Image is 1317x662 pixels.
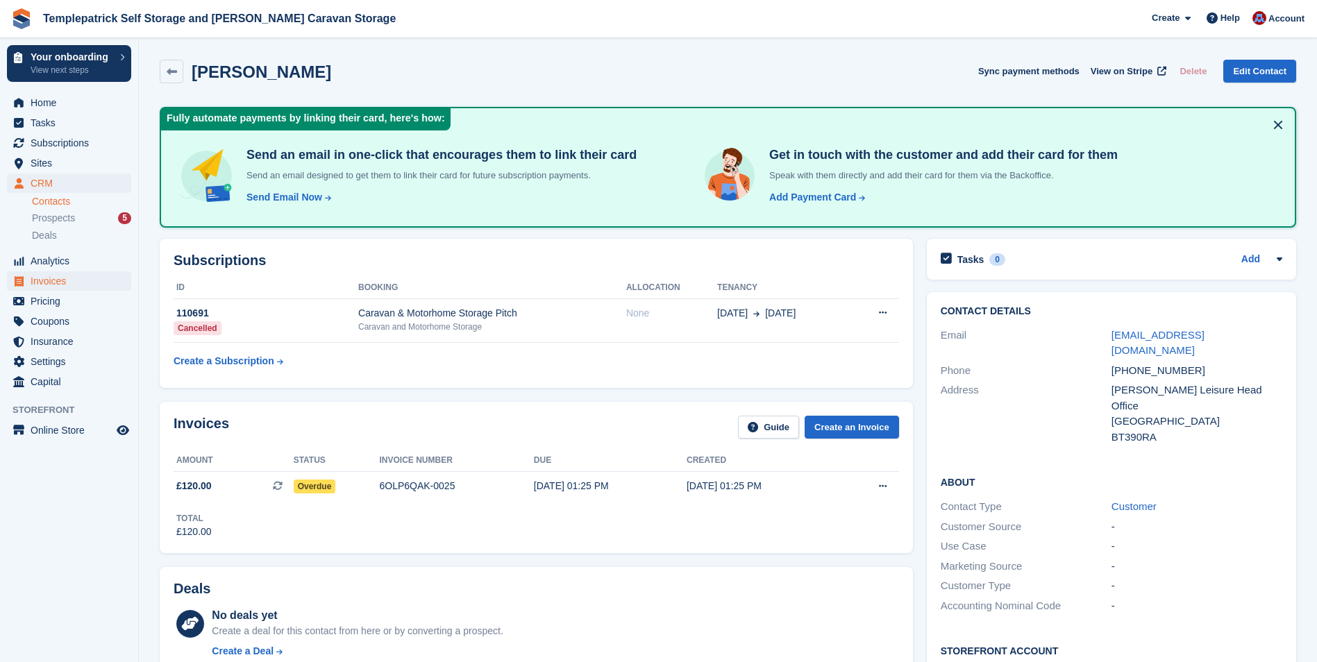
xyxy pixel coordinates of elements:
img: Leigh [1252,11,1266,25]
div: Total [176,512,212,525]
th: Status [294,450,380,472]
a: Create a Deal [212,644,503,659]
th: Amount [174,450,294,472]
div: [GEOGRAPHIC_DATA] [1112,414,1282,430]
span: Overdue [294,479,336,493]
div: Phone [941,363,1112,379]
a: Customer [1112,500,1157,512]
th: Invoice number [379,450,533,472]
div: [DATE] 01:25 PM [687,479,839,493]
a: menu [7,312,131,331]
div: - [1112,559,1282,575]
h2: Subscriptions [174,253,899,269]
span: Tasks [31,113,114,133]
a: menu [7,93,131,112]
a: Create an Invoice [805,416,899,439]
th: Created [687,450,839,472]
button: Delete [1174,60,1212,83]
div: Marketing Source [941,559,1112,575]
img: get-in-touch-e3e95b6451f4e49772a6039d3abdde126589d6f45a760754adfa51be33bf0f70.svg [701,147,758,204]
div: No deals yet [212,607,503,624]
p: Your onboarding [31,52,113,62]
div: 0 [989,253,1005,266]
span: Insurance [31,332,114,351]
span: Help [1220,11,1240,25]
img: stora-icon-8386f47178a22dfd0bd8f6a31ec36ba5ce8667c1dd55bd0f319d3a0aa187defe.svg [11,8,32,29]
th: Booking [358,277,626,299]
div: Create a deal for this contact from here or by converting a prospect. [212,624,503,638]
span: Pricing [31,291,114,311]
a: menu [7,332,131,351]
span: Analytics [31,251,114,271]
h2: [PERSON_NAME] [192,62,331,81]
a: menu [7,372,131,391]
div: £120.00 [176,525,212,539]
div: Email [941,328,1112,359]
a: Deals [32,228,131,243]
a: menu [7,352,131,371]
div: - [1112,598,1282,614]
span: Prospects [32,212,75,225]
a: Create a Subscription [174,348,283,374]
a: menu [7,113,131,133]
div: Customer Type [941,578,1112,594]
div: 110691 [174,306,358,321]
span: Deals [32,229,57,242]
span: Online Store [31,421,114,440]
div: Use Case [941,538,1112,554]
span: View on Stripe [1091,65,1152,78]
a: menu [7,251,131,271]
a: Templepatrick Self Storage and [PERSON_NAME] Caravan Storage [37,7,401,30]
h4: Send an email in one-click that encourages them to link their card [241,147,637,163]
a: Prospects 5 [32,211,131,226]
th: Allocation [626,277,717,299]
span: Storefront [12,403,138,417]
span: Capital [31,372,114,391]
a: menu [7,291,131,311]
div: Accounting Nominal Code [941,598,1112,614]
div: Fully automate payments by linking their card, here's how: [161,108,451,130]
div: [PERSON_NAME] Leisure Head Office [1112,382,1282,414]
p: Send an email designed to get them to link their card for future subscription payments. [241,169,637,183]
a: menu [7,271,131,291]
a: Guide [738,416,799,439]
a: menu [7,133,131,153]
a: Edit Contact [1223,60,1296,83]
p: View next steps [31,64,113,76]
span: [DATE] [717,306,748,321]
span: Invoices [31,271,114,291]
th: Tenancy [717,277,850,299]
span: Home [31,93,114,112]
p: Speak with them directly and add their card for them via the Backoffice. [764,169,1118,183]
div: [DATE] 01:25 PM [534,479,687,493]
a: menu [7,153,131,173]
span: Sites [31,153,114,173]
div: - [1112,538,1282,554]
div: Create a Deal [212,644,274,659]
div: - [1112,578,1282,594]
a: Add [1241,252,1260,268]
div: Customer Source [941,519,1112,535]
a: menu [7,173,131,193]
a: menu [7,421,131,440]
span: Coupons [31,312,114,331]
h2: Tasks [957,253,984,266]
a: [EMAIL_ADDRESS][DOMAIN_NAME] [1112,329,1205,357]
a: Add Payment Card [764,190,866,205]
div: BT390RA [1112,430,1282,445]
span: CRM [31,173,114,193]
a: View on Stripe [1085,60,1169,83]
div: - [1112,519,1282,535]
span: Settings [31,352,114,371]
div: Contact Type [941,499,1112,515]
div: [PHONE_NUMBER] [1112,363,1282,379]
span: Create [1152,11,1180,25]
button: Sync payment methods [978,60,1080,83]
span: [DATE] [765,306,796,321]
div: Caravan & Motorhome Storage Pitch [358,306,626,321]
h2: Deals [174,581,210,597]
div: Create a Subscription [174,354,274,368]
div: Add Payment Card [769,190,856,205]
h2: Contact Details [941,306,1282,317]
div: 6OLP6QAK-0025 [379,479,533,493]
